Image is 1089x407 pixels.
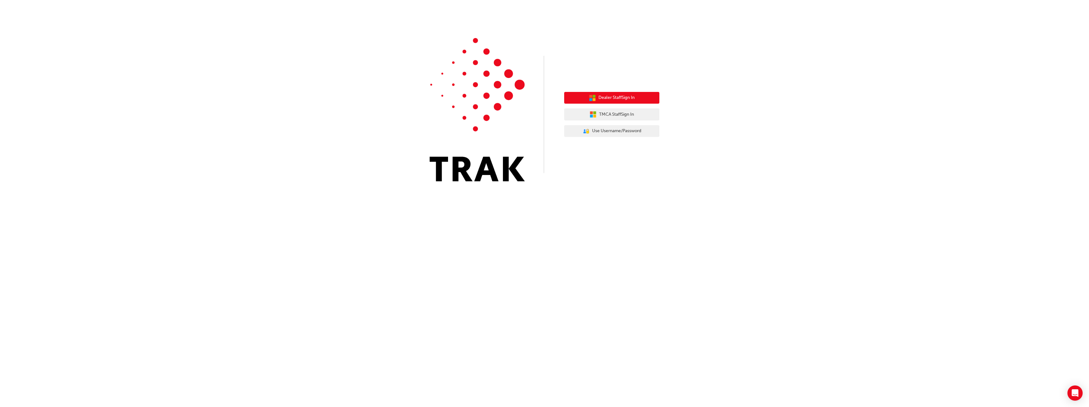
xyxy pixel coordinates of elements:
[1067,385,1083,401] div: Open Intercom Messenger
[564,92,659,104] button: Dealer StaffSign In
[430,38,525,181] img: Trak
[564,108,659,120] button: TMCA StaffSign In
[592,127,641,135] span: Use Username/Password
[598,94,635,101] span: Dealer Staff Sign In
[564,125,659,137] button: Use Username/Password
[599,111,634,118] span: TMCA Staff Sign In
